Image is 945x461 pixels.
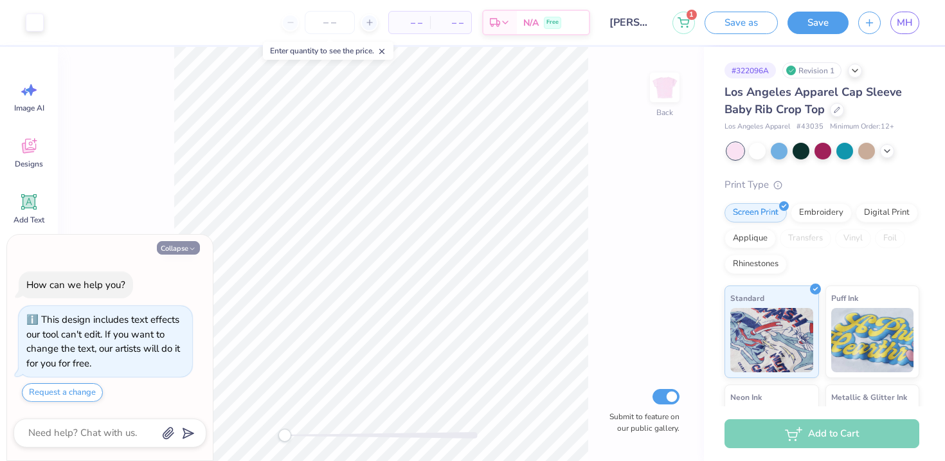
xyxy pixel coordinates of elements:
span: # 43035 [797,122,824,132]
div: Revision 1 [782,62,842,78]
div: Digital Print [856,203,918,222]
div: Vinyl [835,229,871,248]
button: Save [788,12,849,34]
button: 1 [672,12,695,34]
div: Foil [875,229,905,248]
span: Neon Ink [730,390,762,404]
div: How can we help you? [26,278,125,291]
span: – – [397,16,422,30]
div: Rhinestones [724,255,787,274]
span: Metallic & Glitter Ink [831,390,907,404]
div: Enter quantity to see the price. [263,42,393,60]
span: Los Angeles Apparel Cap Sleeve Baby Rib Crop Top [724,84,902,117]
input: Untitled Design [600,10,663,35]
div: Embroidery [791,203,852,222]
span: N/A [523,16,539,30]
span: Puff Ink [831,291,858,305]
img: Back [652,75,678,100]
span: Standard [730,291,764,305]
span: Image AI [14,103,44,113]
div: Applique [724,229,776,248]
span: 1 [687,10,697,20]
div: Screen Print [724,203,787,222]
span: Designs [15,159,43,169]
span: Add Text [14,215,44,225]
span: Free [546,18,559,27]
div: Back [656,107,673,118]
div: This design includes text effects our tool can't edit. If you want to change the text, our artist... [26,313,180,370]
div: # 322096A [724,62,776,78]
span: Los Angeles Apparel [724,122,790,132]
button: Collapse [157,241,200,255]
input: – – [305,11,355,34]
div: Print Type [724,177,919,192]
span: – – [438,16,464,30]
div: Transfers [780,229,831,248]
button: Save as [705,12,778,34]
a: MH [890,12,919,34]
img: Puff Ink [831,308,914,372]
span: MH [897,15,913,30]
div: Accessibility label [278,429,291,442]
img: Standard [730,308,813,372]
button: Request a change [22,383,103,402]
label: Submit to feature on our public gallery. [602,411,679,434]
span: Minimum Order: 12 + [830,122,894,132]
